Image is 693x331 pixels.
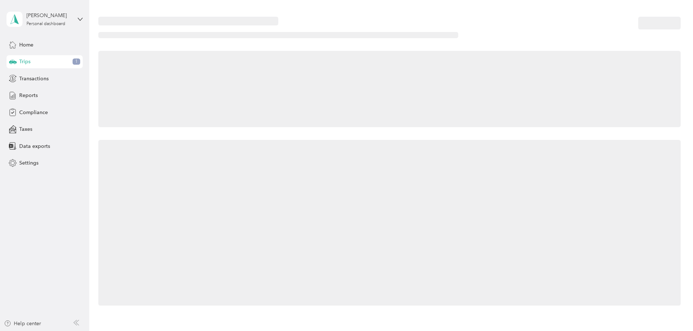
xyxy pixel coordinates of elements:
[26,12,72,19] div: [PERSON_NAME]
[26,22,65,26] div: Personal dashboard
[19,109,48,116] span: Compliance
[4,320,41,327] button: Help center
[19,41,33,49] span: Home
[19,159,38,167] span: Settings
[19,125,32,133] span: Taxes
[19,58,30,65] span: Trips
[19,142,50,150] span: Data exports
[19,75,49,82] span: Transactions
[19,92,38,99] span: Reports
[652,290,693,331] iframe: Everlance-gr Chat Button Frame
[73,58,80,65] span: 1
